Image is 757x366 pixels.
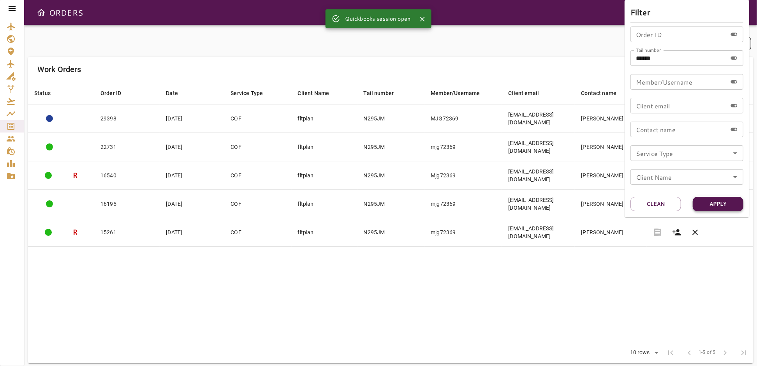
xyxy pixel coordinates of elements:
button: Open [730,172,741,182]
label: Tail number [636,47,661,53]
div: Quickbooks session open [345,12,410,26]
button: Open [730,148,741,159]
button: Close [417,13,428,25]
h6: Filter [630,6,743,18]
button: Apply [693,197,743,211]
button: Clean [630,197,681,211]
